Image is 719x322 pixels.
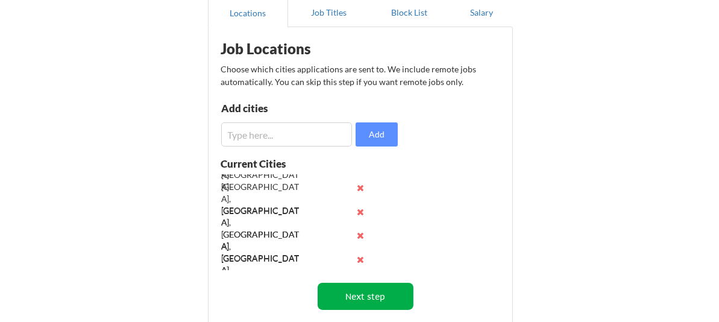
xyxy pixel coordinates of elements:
div: Choose which cities applications are sent to. We include remote jobs automatically. You can skip ... [221,63,499,88]
button: Add [356,122,398,147]
div: Current Cities [221,159,313,169]
button: Next step [318,283,413,310]
div: Grapevine, [GEOGRAPHIC_DATA] [221,157,300,193]
div: [GEOGRAPHIC_DATA], [GEOGRAPHIC_DATA] [221,229,300,276]
div: Add cities [222,103,347,113]
div: [GEOGRAPHIC_DATA], [GEOGRAPHIC_DATA] [221,205,300,252]
div: [GEOGRAPHIC_DATA], [GEOGRAPHIC_DATA] [221,253,300,300]
div: [GEOGRAPHIC_DATA], [GEOGRAPHIC_DATA] [221,181,300,228]
div: Job Locations [221,42,374,56]
input: Type here... [221,122,353,147]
